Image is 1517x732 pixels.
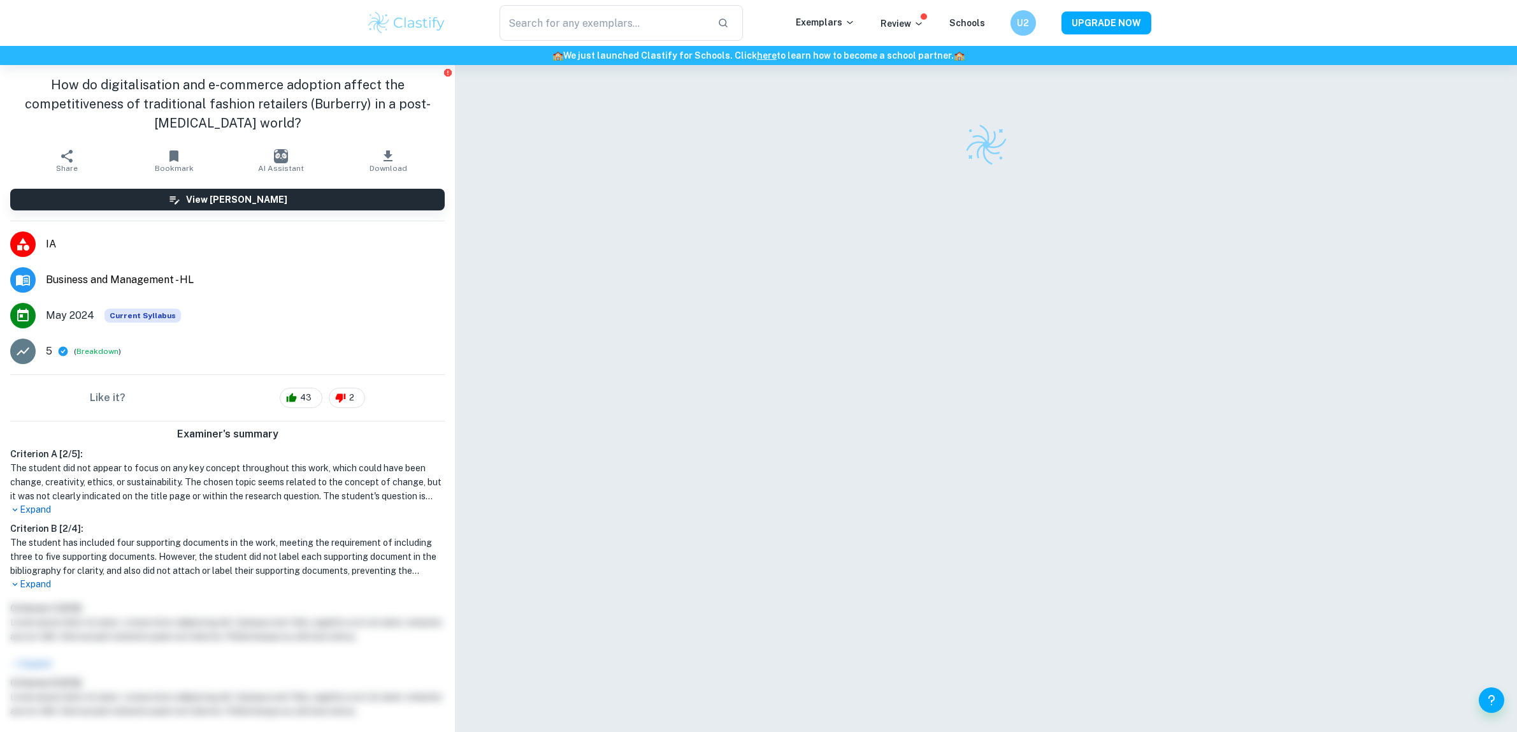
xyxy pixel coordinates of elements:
[366,10,447,36] img: Clastify logo
[757,50,777,61] a: here
[186,193,287,207] h6: View [PERSON_NAME]
[10,447,445,461] h6: Criterion A [ 2 / 5 ]:
[46,237,445,252] span: IA
[954,50,965,61] span: 🏫
[74,346,121,358] span: ( )
[46,308,94,323] span: May 2024
[500,5,708,41] input: Search for any exemplars...
[227,143,334,179] button: AI Assistant
[5,427,450,442] h6: Examiner's summary
[10,578,445,591] p: Expand
[274,149,288,163] img: AI Assistant
[342,392,361,404] span: 2
[120,143,227,179] button: Bookmark
[552,50,563,61] span: 🏫
[10,522,445,536] h6: Criterion B [ 2 / 4 ]:
[10,503,445,516] p: Expand
[329,388,365,408] div: 2
[334,143,442,179] button: Download
[293,392,319,404] span: 43
[13,143,120,179] button: Share
[1061,11,1151,34] button: UPGRADE NOW
[258,164,304,173] span: AI Assistant
[104,309,181,323] span: Current Syllabus
[964,122,1009,167] img: Clastify logo
[1010,10,1036,36] button: U2
[10,75,445,133] h1: How do digitalisation and e-commerce adoption affect the competitiveness of traditional fashion r...
[46,272,445,288] span: Business and Management - HL
[1016,16,1030,30] h6: U2
[10,189,445,210] button: View [PERSON_NAME]
[155,164,194,173] span: Bookmark
[280,388,322,408] div: 43
[443,68,452,77] button: Report issue
[3,48,1514,62] h6: We just launched Clastify for Schools. Click to learn how to become a school partner.
[76,346,119,357] button: Breakdown
[104,309,181,323] div: This exemplar is based on the current syllabus. Feel free to refer to it for inspiration/ideas wh...
[881,17,924,31] p: Review
[370,164,407,173] span: Download
[90,390,126,406] h6: Like it?
[56,164,78,173] span: Share
[10,461,445,503] h1: The student did not appear to focus on any key concept throughout this work, which could have bee...
[796,15,855,29] p: Exemplars
[949,18,985,28] a: Schools
[1479,687,1504,713] button: Help and Feedback
[10,536,445,578] h1: The student has included four supporting documents in the work, meeting the requirement of includ...
[46,344,52,359] p: 5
